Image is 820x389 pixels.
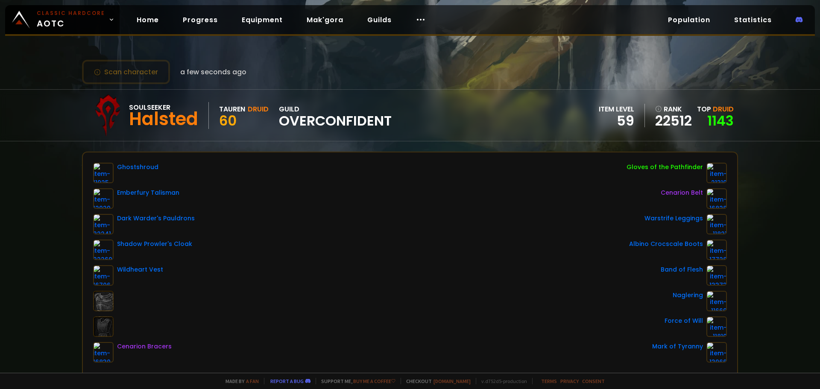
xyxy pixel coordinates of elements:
div: Band of Flesh [661,265,703,274]
a: Equipment [235,11,290,29]
a: Report a bug [270,378,304,384]
a: 22512 [655,114,692,127]
a: Buy me a coffee [353,378,395,384]
a: Progress [176,11,225,29]
div: Emberfury Talisman [117,188,179,197]
a: Population [661,11,717,29]
div: Halsted [129,113,198,126]
img: item-13966 [706,342,727,363]
div: Soulseeker [129,102,198,113]
a: Privacy [560,378,579,384]
div: Naglering [673,291,703,300]
span: Druid [713,104,734,114]
img: item-22269 [93,240,114,260]
img: item-11810 [706,316,727,337]
div: Cenarion Bracers [117,342,172,351]
div: Force of Will [665,316,703,325]
span: a few seconds ago [180,67,246,77]
a: Consent [582,378,605,384]
img: item-11669 [706,291,727,311]
div: guild [279,104,392,127]
div: rank [655,104,692,114]
div: item level [599,104,634,114]
div: 59 [599,114,634,127]
span: v. d752d5 - production [476,378,527,384]
img: item-21319 [706,163,727,183]
div: Top [697,104,734,114]
span: Overconfident [279,114,392,127]
a: Terms [541,378,557,384]
img: item-16828 [706,188,727,209]
a: 1143 [707,111,734,130]
img: item-12929 [93,188,114,209]
button: Scan character [82,60,170,84]
div: Mark of Tyranny [652,342,703,351]
img: item-11821 [706,214,727,234]
div: Ghostshroud [117,163,158,172]
img: item-17728 [706,240,727,260]
img: item-11925 [93,163,114,183]
span: Support me, [316,378,395,384]
a: Mak'gora [300,11,350,29]
small: Classic Hardcore [37,9,105,17]
a: [DOMAIN_NAME] [433,378,471,384]
span: Checkout [401,378,471,384]
span: AOTC [37,9,105,30]
a: Home [130,11,166,29]
div: Tauren [219,104,245,114]
a: Guilds [360,11,398,29]
img: item-22241 [93,214,114,234]
div: Warstrife Leggings [644,214,703,223]
span: 60 [219,111,237,130]
div: Albino Crocscale Boots [629,240,703,249]
div: Gloves of the Pathfinder [627,163,703,172]
a: Classic HardcoreAOTC [5,5,120,34]
img: item-16706 [93,265,114,286]
div: Dark Warder's Pauldrons [117,214,195,223]
a: a fan [246,378,259,384]
div: Cenarion Belt [661,188,703,197]
img: item-13373 [706,265,727,286]
img: item-16830 [93,342,114,363]
div: Shadow Prowler's Cloak [117,240,192,249]
div: Wildheart Vest [117,265,163,274]
span: Made by [220,378,259,384]
div: Druid [248,104,269,114]
a: Statistics [727,11,779,29]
